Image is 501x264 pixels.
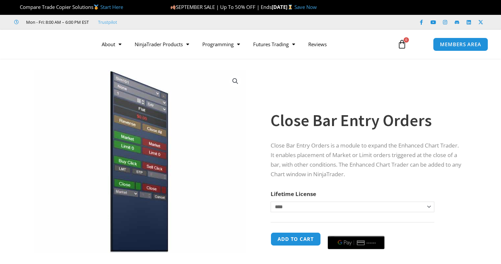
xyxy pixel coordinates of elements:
span: MEMBERS AREA [440,42,481,47]
nav: Menu [95,37,391,52]
text: •••••• [367,240,377,245]
a: MEMBERS AREA [433,38,488,51]
a: Reviews [302,37,333,52]
a: View full-screen image gallery [229,75,241,87]
a: About [95,37,128,52]
a: Clear options [271,215,281,220]
a: Save Now [294,4,317,10]
a: 0 [387,35,417,54]
h1: Close Bar Entry Orders [271,109,463,132]
button: Buy with GPay [328,236,384,249]
span: 0 [404,37,409,43]
span: SEPTEMBER SALE | Up To 50% OFF | Ends [170,4,272,10]
img: LogoAI | Affordable Indicators – NinjaTrader [14,32,85,56]
a: Trustpilot [98,18,117,26]
iframe: Secure payment input frame [326,231,386,232]
img: CloseBarOrders [34,70,246,253]
a: Start Here [100,4,123,10]
strong: [DATE] [272,4,294,10]
img: 🏆 [15,5,19,10]
a: NinjaTrader Products [128,37,196,52]
span: Mon - Fri: 8:00 AM – 6:00 PM EST [24,18,89,26]
span: Compare Trade Copier Solutions [14,4,123,10]
button: Add to cart [271,232,321,246]
img: ⌛ [288,5,293,10]
a: Futures Trading [247,37,302,52]
img: 🍂 [171,5,176,10]
img: 🥇 [94,5,99,10]
a: Programming [196,37,247,52]
label: Lifetime License [271,190,316,198]
p: Close Bar Entry Orders is a module to expand the Enhanced Chart Trader. It enables placement of M... [271,141,463,179]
